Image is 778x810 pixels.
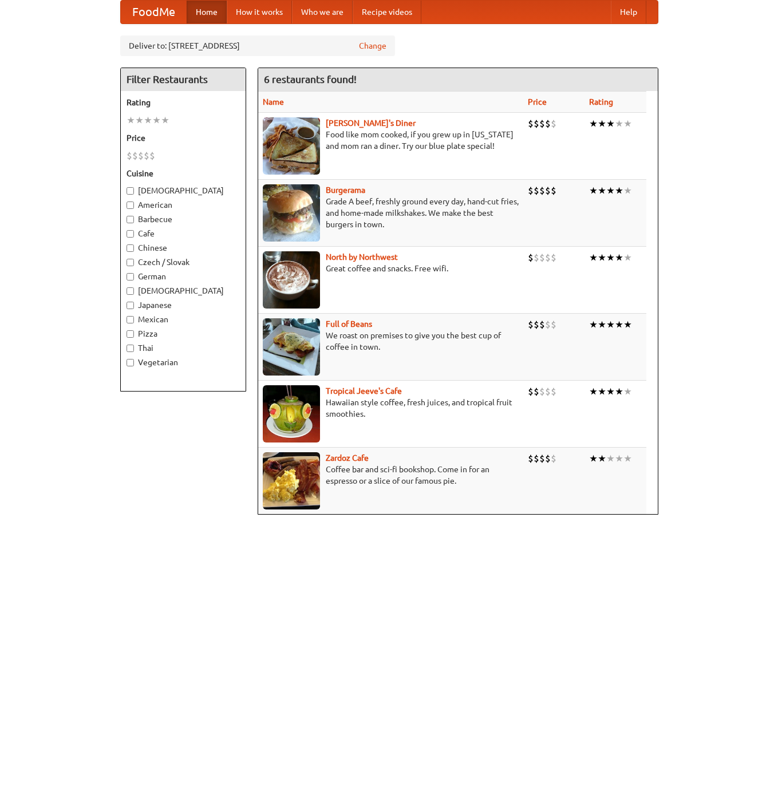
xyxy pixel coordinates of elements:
[127,244,134,252] input: Chinese
[528,97,547,106] a: Price
[326,118,416,128] a: [PERSON_NAME]'s Diner
[127,359,134,366] input: Vegetarian
[127,314,240,325] label: Mexican
[539,184,545,197] li: $
[263,129,519,152] p: Food like mom cooked, if you grew up in [US_STATE] and mom ran a diner. Try our blue plate special!
[292,1,353,23] a: Who we are
[149,149,155,162] li: $
[598,184,606,197] li: ★
[534,117,539,130] li: $
[623,117,632,130] li: ★
[263,251,320,309] img: north.jpg
[534,251,539,264] li: $
[127,299,240,311] label: Japanese
[263,97,284,106] a: Name
[589,97,613,106] a: Rating
[127,273,134,280] input: German
[615,117,623,130] li: ★
[528,385,534,398] li: $
[589,117,598,130] li: ★
[127,97,240,108] h5: Rating
[127,185,240,196] label: [DEMOGRAPHIC_DATA]
[606,318,615,331] li: ★
[606,452,615,465] li: ★
[127,285,240,297] label: [DEMOGRAPHIC_DATA]
[127,168,240,179] h5: Cuisine
[623,318,632,331] li: ★
[623,385,632,398] li: ★
[263,397,519,420] p: Hawaiian style coffee, fresh juices, and tropical fruit smoothies.
[127,228,240,239] label: Cafe
[263,452,320,509] img: zardoz.jpg
[138,149,144,162] li: $
[326,252,398,262] b: North by Northwest
[528,251,534,264] li: $
[534,385,539,398] li: $
[551,385,556,398] li: $
[263,330,519,353] p: We roast on premises to give you the best cup of coffee in town.
[615,184,623,197] li: ★
[264,74,357,85] ng-pluralize: 6 restaurants found!
[127,287,134,295] input: [DEMOGRAPHIC_DATA]
[589,452,598,465] li: ★
[353,1,421,23] a: Recipe videos
[615,385,623,398] li: ★
[551,117,556,130] li: $
[623,184,632,197] li: ★
[539,318,545,331] li: $
[623,251,632,264] li: ★
[326,319,372,329] a: Full of Beans
[120,35,395,56] div: Deliver to: [STREET_ADDRESS]
[528,117,534,130] li: $
[545,251,551,264] li: $
[598,452,606,465] li: ★
[127,342,240,354] label: Thai
[144,114,152,127] li: ★
[127,302,134,309] input: Japanese
[263,464,519,487] p: Coffee bar and sci-fi bookshop. Come in for an espresso or a slice of our famous pie.
[127,132,240,144] h5: Price
[326,386,402,396] a: Tropical Jeeve's Cafe
[127,357,240,368] label: Vegetarian
[528,452,534,465] li: $
[589,184,598,197] li: ★
[263,184,320,242] img: burgerama.jpg
[539,452,545,465] li: $
[121,1,187,23] a: FoodMe
[359,40,386,52] a: Change
[127,259,134,266] input: Czech / Slovak
[551,318,556,331] li: $
[132,149,138,162] li: $
[534,184,539,197] li: $
[187,1,227,23] a: Home
[127,345,134,352] input: Thai
[127,271,240,282] label: German
[121,68,246,91] h4: Filter Restaurants
[545,385,551,398] li: $
[152,114,161,127] li: ★
[127,330,134,338] input: Pizza
[598,318,606,331] li: ★
[534,452,539,465] li: $
[623,452,632,465] li: ★
[589,318,598,331] li: ★
[606,184,615,197] li: ★
[551,184,556,197] li: $
[135,114,144,127] li: ★
[611,1,646,23] a: Help
[127,216,134,223] input: Barbecue
[127,114,135,127] li: ★
[127,199,240,211] label: American
[326,185,365,195] a: Burgerama
[598,385,606,398] li: ★
[545,184,551,197] li: $
[545,117,551,130] li: $
[127,230,134,238] input: Cafe
[127,201,134,209] input: American
[589,385,598,398] li: ★
[127,187,134,195] input: [DEMOGRAPHIC_DATA]
[127,328,240,339] label: Pizza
